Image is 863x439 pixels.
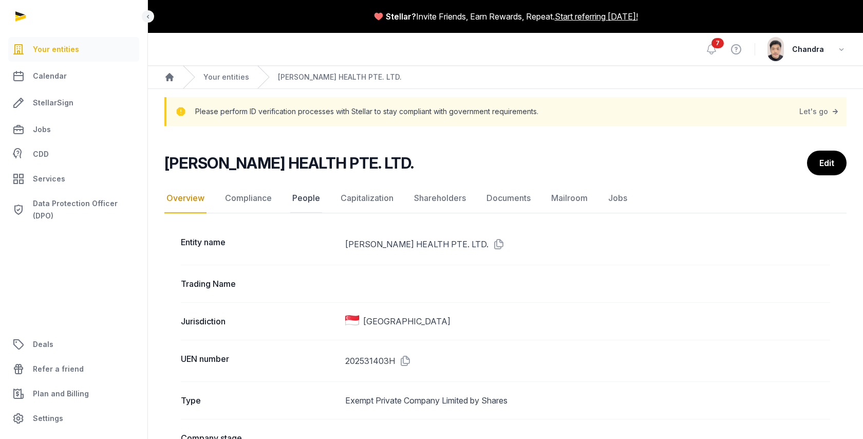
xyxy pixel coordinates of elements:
[8,144,139,164] a: CDD
[33,148,49,160] span: CDD
[363,315,451,327] span: [GEOGRAPHIC_DATA]
[223,184,274,213] a: Compliance
[33,363,84,375] span: Refer a friend
[8,381,139,406] a: Plan and Billing
[33,412,63,425] span: Settings
[290,184,322,213] a: People
[606,184,629,213] a: Jobs
[148,66,863,89] nav: Breadcrumb
[345,353,830,369] dd: 202531403H
[33,43,79,56] span: Your entities
[412,184,468,213] a: Shareholders
[678,320,863,439] iframe: Chat Widget
[33,197,135,222] span: Data Protection Officer (DPO)
[8,90,139,115] a: StellarSign
[792,43,824,56] span: Chandra
[164,184,847,213] nav: Tabs
[8,357,139,381] a: Refer a friend
[33,70,67,82] span: Calendar
[711,38,724,48] span: 7
[549,184,590,213] a: Mailroom
[8,37,139,62] a: Your entities
[8,193,139,226] a: Data Protection Officer (DPO)
[345,394,830,407] dd: Exempt Private Company Limited by Shares
[181,394,337,407] dt: Type
[181,236,337,252] dt: Entity name
[33,388,89,400] span: Plan and Billing
[807,151,847,175] a: Edit
[181,315,337,327] dt: Jurisdiction
[8,406,139,431] a: Settings
[8,117,139,142] a: Jobs
[8,167,139,191] a: Services
[181,353,337,369] dt: UEN number
[386,10,416,23] span: Stellar?
[33,123,51,136] span: Jobs
[164,184,207,213] a: Overview
[345,236,830,252] dd: [PERSON_NAME] HEALTH PTE. LTD.
[799,104,840,119] a: Let's go
[484,184,533,213] a: Documents
[339,184,396,213] a: Capitalization
[555,10,638,23] a: Start referring [DATE]!
[767,37,784,62] img: avatar
[203,72,249,82] a: Your entities
[8,64,139,88] a: Calendar
[164,154,414,172] h2: [PERSON_NAME] HEALTH PTE. LTD.
[278,72,402,82] a: [PERSON_NAME] HEALTH PTE. LTD.
[33,338,53,351] span: Deals
[33,97,73,109] span: StellarSign
[33,173,65,185] span: Services
[195,104,538,119] p: Please perform ID verification processes with Stellar to stay compliant with government requireme...
[181,278,337,290] dt: Trading Name
[8,332,139,357] a: Deals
